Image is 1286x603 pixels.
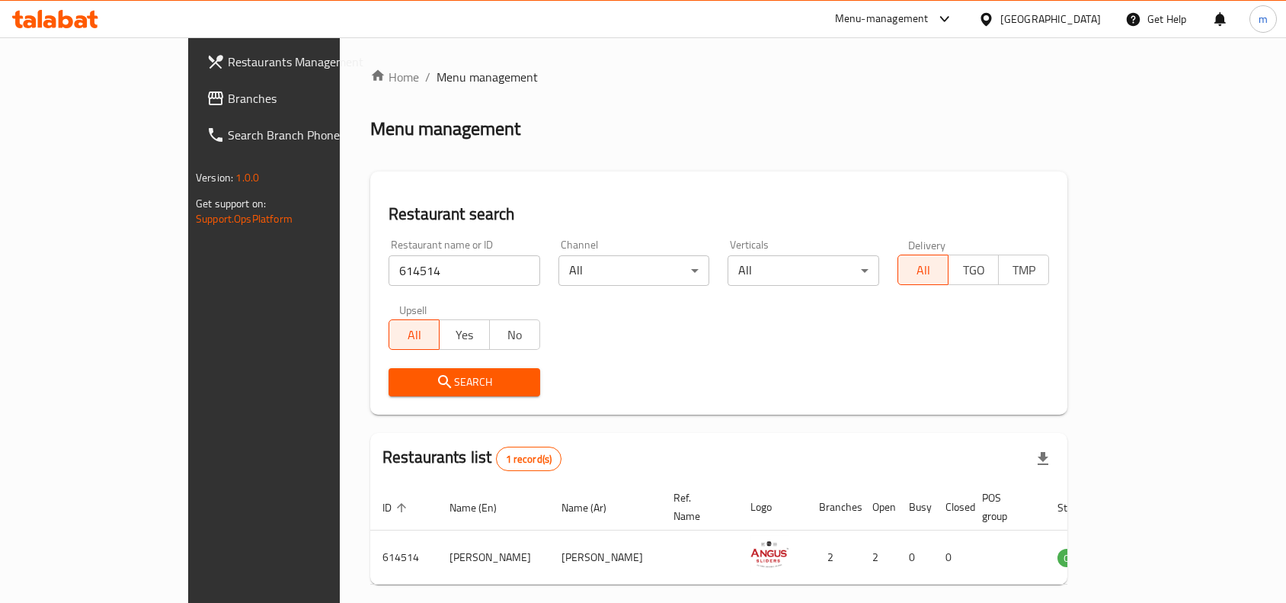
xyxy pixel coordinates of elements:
h2: Restaurants list [382,446,561,471]
div: Total records count [496,447,562,471]
button: All [389,319,440,350]
input: Search for restaurant name or ID.. [389,255,540,286]
span: Menu management [437,68,538,86]
th: Closed [933,484,970,531]
div: Menu-management [835,10,929,28]
th: Branches [807,484,860,531]
h2: Menu management [370,117,520,141]
button: No [489,319,540,350]
td: 614514 [370,531,437,585]
span: ID [382,499,411,517]
span: Status [1057,499,1107,517]
span: TMP [1005,259,1043,281]
div: [GEOGRAPHIC_DATA] [1000,11,1101,27]
nav: breadcrumb [370,68,1067,86]
button: TGO [948,255,999,285]
span: Search Branch Phone [228,126,391,144]
td: [PERSON_NAME] [437,531,549,585]
table: enhanced table [370,484,1178,585]
span: TGO [955,259,993,281]
span: Ref. Name [673,489,720,525]
li: / [425,68,430,86]
span: Restaurants Management [228,53,391,71]
a: Search Branch Phone [194,117,403,153]
label: Upsell [399,304,427,315]
span: 1 record(s) [497,452,561,467]
h2: Restaurant search [389,203,1049,226]
span: All [395,324,433,346]
div: OPEN [1057,549,1095,567]
span: Search [401,373,528,392]
span: All [904,259,942,281]
a: Branches [194,80,403,117]
span: Version: [196,168,233,188]
div: All [558,255,710,286]
td: 2 [860,531,897,585]
a: Support.OpsPlatform [196,209,293,229]
button: TMP [998,255,1049,285]
button: Search [389,368,540,396]
span: No [496,324,534,346]
span: m [1259,11,1268,27]
th: Busy [897,484,933,531]
span: Yes [446,324,484,346]
span: Name (En) [449,499,517,517]
span: POS group [982,489,1027,525]
td: [PERSON_NAME] [549,531,661,585]
span: 1.0.0 [235,168,259,188]
th: Open [860,484,897,531]
th: Logo [738,484,807,531]
button: Yes [439,319,490,350]
button: All [897,255,949,285]
div: All [728,255,879,286]
img: Angus Sliders [750,535,789,573]
label: Delivery [908,239,946,250]
span: OPEN [1057,550,1095,567]
td: 0 [897,531,933,585]
td: 0 [933,531,970,585]
span: Get support on: [196,194,266,213]
a: Restaurants Management [194,43,403,80]
div: Export file [1025,441,1061,477]
span: Branches [228,89,391,107]
span: Name (Ar) [561,499,626,517]
td: 2 [807,531,860,585]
